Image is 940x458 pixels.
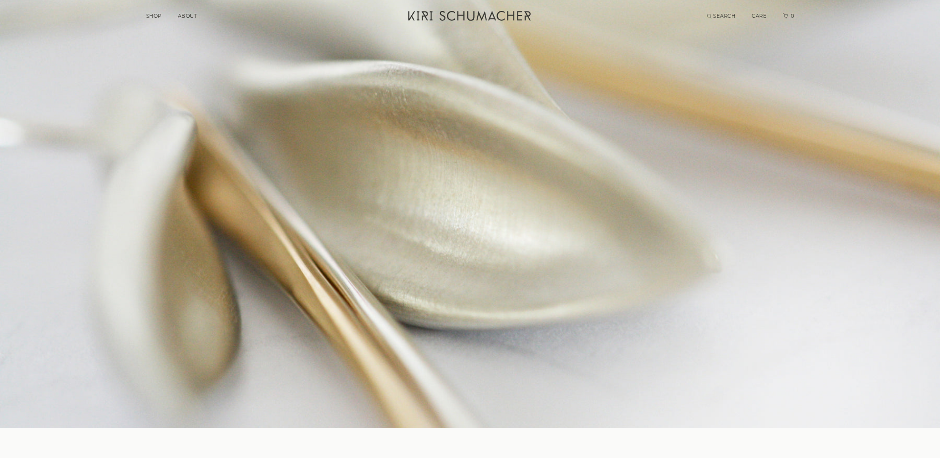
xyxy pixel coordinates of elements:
[783,13,795,19] a: Cart
[752,13,767,19] a: CARE
[707,13,736,19] a: Search
[146,13,162,19] a: SHOP
[402,5,539,30] a: Kiri Schumacher Home
[178,13,198,19] a: ABOUT
[713,13,735,19] span: SEARCH
[790,13,795,19] span: 0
